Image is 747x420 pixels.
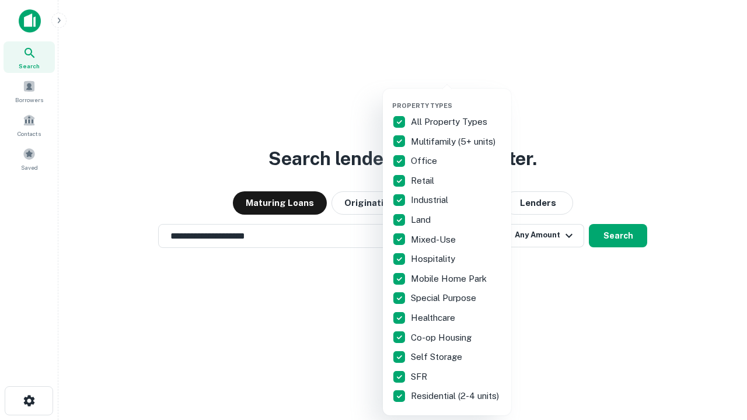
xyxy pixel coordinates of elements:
p: Mixed-Use [411,233,458,247]
p: Retail [411,174,437,188]
p: Healthcare [411,311,458,325]
p: Co-op Housing [411,331,474,345]
p: Mobile Home Park [411,272,489,286]
p: All Property Types [411,115,490,129]
iframe: Chat Widget [689,327,747,383]
p: Self Storage [411,350,465,364]
p: Office [411,154,439,168]
p: Industrial [411,193,451,207]
p: Land [411,213,433,227]
p: Multifamily (5+ units) [411,135,498,149]
p: Residential (2-4 units) [411,389,501,403]
p: SFR [411,370,430,384]
p: Hospitality [411,252,458,266]
span: Property Types [392,102,452,109]
p: Special Purpose [411,291,479,305]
